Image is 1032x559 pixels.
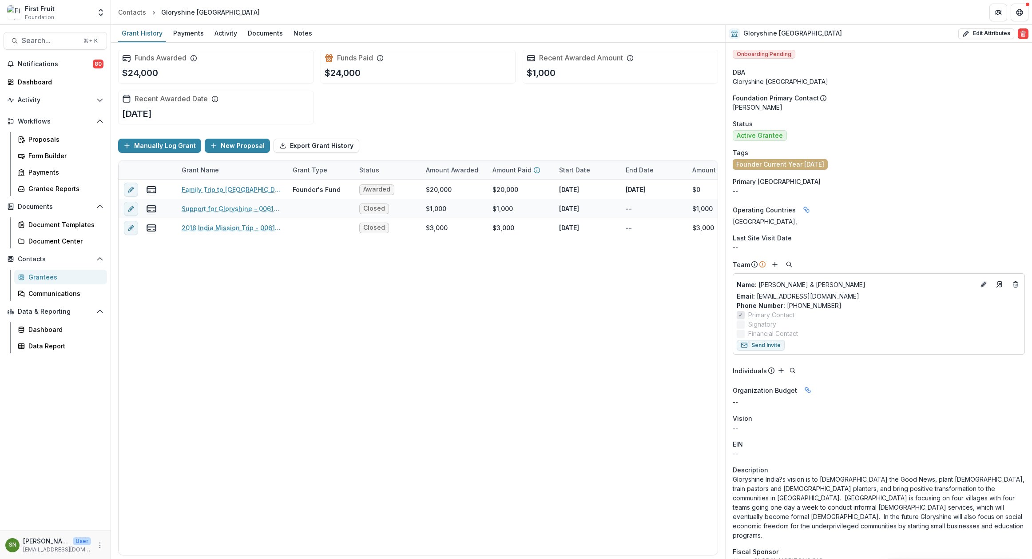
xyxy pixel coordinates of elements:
[182,185,282,194] a: Family Trip to [GEOGRAPHIC_DATA] Expenses
[124,221,138,235] button: edit
[14,132,107,147] a: Proposals
[4,252,107,266] button: Open Contacts
[18,77,100,87] div: Dashboard
[733,243,1025,252] p: --
[23,536,69,546] p: [PERSON_NAME]
[4,93,107,107] button: Open Activity
[492,204,513,213] div: $1,000
[733,148,748,157] span: Tags
[18,308,93,315] span: Data & Reporting
[626,185,646,194] p: [DATE]
[692,223,714,232] div: $3,000
[421,160,487,180] div: Amount Awarded
[492,223,514,232] div: $3,000
[626,204,632,213] p: --
[733,366,767,375] p: Individuals
[733,68,745,77] span: DBA
[733,177,821,186] span: Primary [GEOGRAPHIC_DATA]
[4,114,107,128] button: Open Workflows
[124,202,138,216] button: edit
[115,6,263,19] nav: breadcrumb
[95,4,107,21] button: Open entity switcher
[161,8,260,17] div: Gloryshine [GEOGRAPHIC_DATA]
[354,160,421,180] div: Status
[118,139,201,153] button: Manually Log Grant
[118,8,146,17] div: Contacts
[687,160,776,180] div: Amount Requested
[118,27,166,40] div: Grant History
[692,204,713,213] div: $1,000
[487,160,554,180] div: Amount Paid
[122,66,158,80] p: $24,000
[14,217,107,232] a: Document Templates
[14,181,107,196] a: Grantee Reports
[211,27,241,40] div: Activity
[182,223,282,232] a: 2018 India Mission Trip - 0061600000v1OhFAAU
[426,223,448,232] div: $3,000
[18,118,93,125] span: Workflows
[539,54,623,62] h2: Recent Awarded Amount
[211,25,241,42] a: Activity
[28,184,100,193] div: Grantee Reports
[692,185,700,194] div: $0
[363,186,390,193] span: Awarded
[492,165,532,175] p: Amount Paid
[95,540,105,551] button: More
[14,234,107,248] a: Document Center
[124,183,138,197] button: edit
[14,148,107,163] a: Form Builder
[776,365,786,376] button: Add
[14,339,107,353] a: Data Report
[801,383,815,397] button: Linked binding
[18,60,93,68] span: Notifications
[93,60,103,68] span: 80
[135,54,187,62] h2: Funds Awarded
[28,168,100,177] div: Payments
[989,4,1007,21] button: Partners
[559,204,579,213] p: [DATE]
[176,160,287,180] div: Grant Name
[287,165,333,175] div: Grant Type
[784,259,794,270] button: Search
[325,66,361,80] p: $24,000
[737,301,1021,310] p: [PHONE_NUMBER]
[287,160,354,180] div: Grant Type
[748,329,798,338] span: Financial Contact
[426,204,446,213] div: $1,000
[737,280,975,289] p: [PERSON_NAME] & [PERSON_NAME]
[527,66,556,80] p: $1,000
[958,28,1014,39] button: Edit Attributes
[737,132,783,140] span: Active Grantee
[733,233,792,243] span: Last Site Visit Date
[363,205,385,212] span: Closed
[82,36,99,46] div: ⌘ + K
[733,260,750,269] p: Team
[787,365,798,376] button: Search
[4,32,107,50] button: Search...
[687,165,757,175] div: Amount Requested
[733,397,1025,407] p: --
[737,280,975,289] a: Name: [PERSON_NAME] & [PERSON_NAME]
[733,119,753,128] span: Status
[18,203,93,211] span: Documents
[135,95,208,103] h2: Recent Awarded Date
[620,160,687,180] div: End Date
[748,319,776,329] span: Signatory
[748,310,794,319] span: Primary Contact
[25,13,54,21] span: Foundation
[4,304,107,319] button: Open Data & Reporting
[554,160,620,180] div: Start Date
[274,139,359,153] button: Export Grant History
[736,161,824,168] span: Founder Current Year [DATE]
[14,286,107,301] a: Communications
[559,185,579,194] p: [DATE]
[170,27,207,40] div: Payments
[23,546,91,554] p: [EMAIL_ADDRESS][DOMAIN_NAME]
[733,414,752,423] span: Vision
[73,537,91,545] p: User
[733,50,795,59] span: Onboarding Pending
[737,302,785,309] span: Phone Number :
[18,96,93,104] span: Activity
